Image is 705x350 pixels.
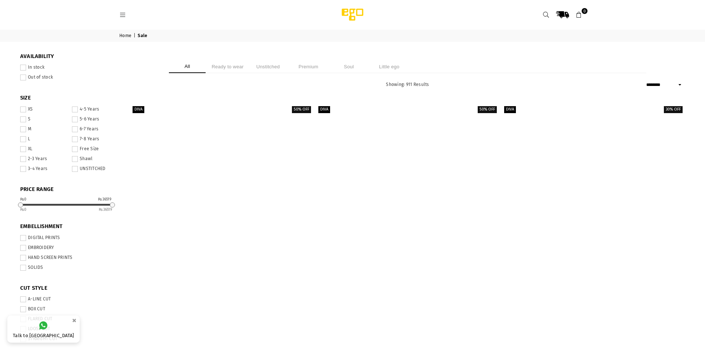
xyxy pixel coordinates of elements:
a: Menu [116,12,129,17]
label: DIGITAL PRINTS [20,235,119,241]
a: Home [119,33,133,39]
span: Availability [20,53,119,60]
label: UNSTITCHED [72,166,119,172]
span: Sale [138,33,148,39]
a: Talk to [GEOGRAPHIC_DATA] [7,315,80,343]
div: ₨0 [20,198,27,201]
button: × [70,314,79,326]
label: 4-5 Years [72,107,119,112]
span: EMBELLISHMENT [20,223,119,230]
img: Ego [321,7,384,22]
label: L [20,136,68,142]
a: 0 [572,8,586,21]
li: Unstitched [250,60,286,73]
li: Ready to wear [209,60,246,73]
label: EMBROIDERY [20,245,119,251]
label: 30% off [664,106,683,113]
a: Search [539,8,553,21]
label: 50% off [292,106,311,113]
div: ₨36519 [98,198,111,201]
ins: 0 [20,208,27,212]
label: XL [20,146,68,152]
label: A-LINE CUT [20,296,119,302]
label: 7-8 Years [72,136,119,142]
span: CUT STYLE [20,285,119,292]
label: M [20,126,68,132]
ins: 36519 [99,208,112,212]
span: | [134,33,137,39]
label: 2-3 Years [20,156,68,162]
label: 6-7 Years [72,126,119,132]
li: All [169,60,206,73]
label: Shawl [72,156,119,162]
label: SOLIDS [20,265,119,271]
label: XS [20,107,68,112]
label: Out of stock [20,75,119,80]
li: Soul [330,60,367,73]
label: Diva [133,106,144,113]
span: 0 [582,8,587,14]
li: Premium [290,60,327,73]
label: BOX CUT [20,306,119,312]
label: S [20,116,68,122]
span: PRICE RANGE [20,186,119,193]
label: 3-4 Years [20,166,68,172]
label: Free Size [72,146,119,152]
label: 50% off [478,106,497,113]
nav: breadcrumbs [114,30,591,42]
label: Diva [504,106,516,113]
span: SIZE [20,94,119,102]
label: Diva [318,106,330,113]
label: 5-6 Years [72,116,119,122]
label: In stock [20,65,119,71]
li: Little ego [371,60,408,73]
span: Showing: 911 Results [386,82,429,87]
label: HAND SCREEN PRINTS [20,255,119,261]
